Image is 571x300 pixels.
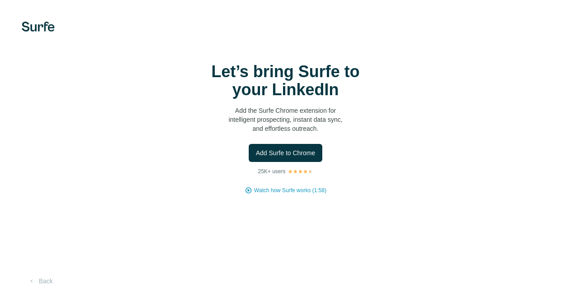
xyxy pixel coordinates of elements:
button: Add Surfe to Chrome [249,144,323,162]
span: Add Surfe to Chrome [256,148,316,157]
img: Surfe's logo [22,22,55,32]
h1: Let’s bring Surfe to your LinkedIn [195,63,376,99]
button: Back [22,273,59,289]
button: Watch how Surfe works (1:58) [254,186,326,194]
p: Add the Surfe Chrome extension for intelligent prospecting, instant data sync, and effortless out... [195,106,376,133]
img: Rating Stars [288,169,313,174]
p: 25K+ users [258,167,285,175]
